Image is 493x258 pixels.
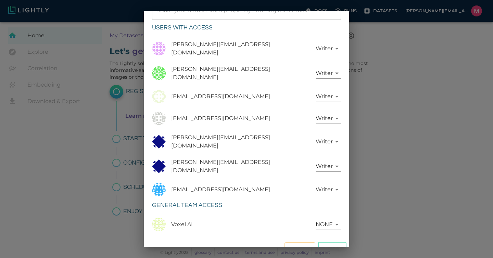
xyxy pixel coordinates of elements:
img: harishma@voxelai.com [152,66,166,80]
p: [PERSON_NAME][EMAIL_ADDRESS][DOMAIN_NAME] [171,158,310,175]
p: [EMAIL_ADDRESS][DOMAIN_NAME] [171,114,310,122]
img: gabriel@voxelai.com [152,42,166,55]
p: [EMAIL_ADDRESS][DOMAIN_NAME] [171,92,310,101]
div: Writer [316,68,341,79]
h6: Users With Access [152,23,213,33]
p: [EMAIL_ADDRESS][DOMAIN_NAME] [171,185,310,194]
div: NONE [316,219,341,230]
div: Writer [316,91,341,102]
div: Writer [316,161,341,172]
img: lightly-users@voxelai.com [152,90,166,103]
p: [PERSON_NAME][EMAIL_ADDRESS][DOMAIN_NAME] [171,40,310,57]
div: Writer [316,184,341,195]
div: Writer [316,136,341,147]
h6: General Team Access [152,200,222,211]
img: nasha@voxelai.com [152,112,166,125]
img: tim@voxelai.com [152,159,166,173]
p: [PERSON_NAME][EMAIL_ADDRESS][DOMAIN_NAME] [171,133,310,150]
button: Cancel [285,242,315,255]
div: Writer [316,113,341,124]
div: Writer [316,43,341,54]
p: [PERSON_NAME][EMAIL_ADDRESS][DOMAIN_NAME] [171,65,310,81]
img: tim@voxelai.com [152,135,166,149]
img: Voxel AI [152,218,166,231]
img: vai@voxelai.com [152,183,166,196]
button: Share [318,242,346,255]
p: Voxel AI [171,220,310,229]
